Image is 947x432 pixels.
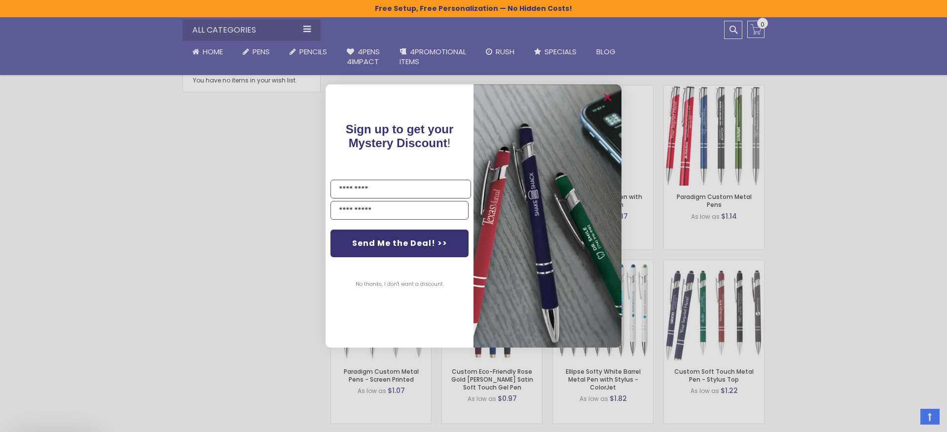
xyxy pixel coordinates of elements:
button: No thanks, I don't want a discount. [351,272,449,297]
img: pop-up-image [473,84,621,348]
span: Sign up to get your Mystery Discount [346,122,454,150]
span: ! [346,122,454,150]
button: Send Me the Deal! >> [330,230,469,257]
button: Close dialog [600,89,616,105]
